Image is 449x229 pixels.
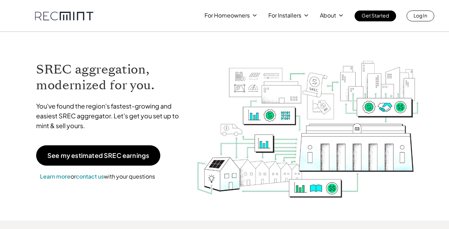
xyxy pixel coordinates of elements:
[362,11,389,20] p: Get Started
[76,173,104,180] a: contact us
[36,172,159,181] p: or with your questions
[268,11,301,20] p: For Installers
[47,152,149,159] p: See my estimated SREC earnings
[36,62,186,93] h1: SREC aggregation, modernized for you.
[40,173,71,180] a: Learn more
[414,11,427,20] p: Log In
[196,42,420,200] img: RECmint value cycle
[355,11,396,21] a: Get Started
[205,11,250,20] p: For Homeowners
[36,101,186,131] p: You've found the region's fastest-growing and easiest SREC aggregator. Let's get you set up to mi...
[320,11,336,20] p: About
[407,11,434,21] a: Log In
[36,145,160,166] a: See my estimated SREC earnings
